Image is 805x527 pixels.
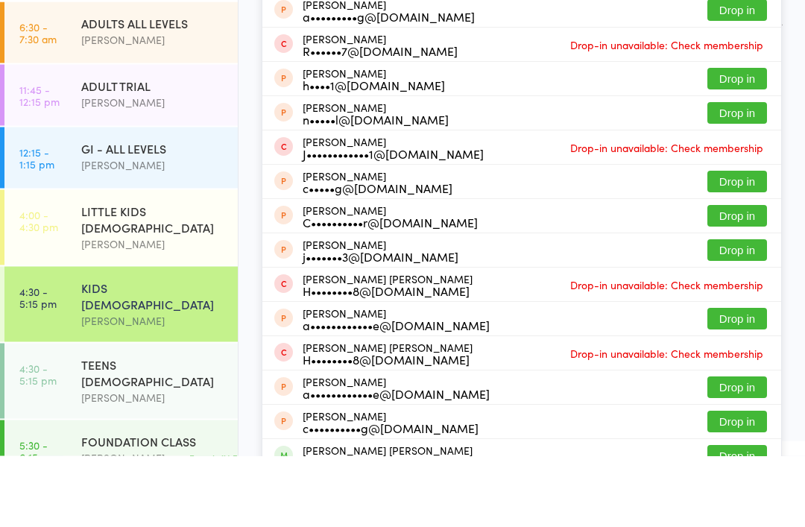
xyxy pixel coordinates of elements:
div: Events for [19,16,92,41]
time: 4:00 - 4:30 pm [19,280,58,303]
div: c•••••g@[DOMAIN_NAME] [303,253,452,265]
div: [PERSON_NAME] [303,173,449,197]
time: 4:30 - 5:15 pm [19,433,57,457]
button: Drop in [707,311,767,332]
div: n•••••l@[DOMAIN_NAME] [303,185,449,197]
div: H••••••••8@[DOMAIN_NAME] [303,356,473,368]
button: Drop in [707,71,767,92]
div: At [107,16,181,41]
div: h••••1@[DOMAIN_NAME] [303,151,445,162]
div: [PERSON_NAME] [81,227,225,244]
div: ADULT TRIAL [81,148,225,165]
div: TEENS [DEMOGRAPHIC_DATA] [81,427,225,460]
div: [PERSON_NAME] [303,276,478,300]
div: [PERSON_NAME] [303,35,453,59]
a: 6:30 -7:30 amADULTS ALL LEVELS[PERSON_NAME] [4,73,238,134]
a: 4:00 -4:30 pmLITTLE KIDS [DEMOGRAPHIC_DATA][PERSON_NAME] [4,261,238,336]
span: Drop-in unavailable: Check membership [566,414,767,436]
div: a••••••••••••e@[DOMAIN_NAME] [303,459,490,471]
div: [PERSON_NAME] [303,447,490,471]
div: [PERSON_NAME] [81,383,225,400]
a: 12:15 -1:15 pmGI - ALL LEVELS[PERSON_NAME] [4,198,238,259]
span: Drop-in unavailable: Check membership [566,208,767,230]
div: ADULTS ALL LEVELS [81,86,225,102]
div: [PERSON_NAME] [303,242,452,265]
button: Drop in [707,482,767,504]
a: 11:45 -12:15 pmADULT TRIAL[PERSON_NAME] [4,136,238,197]
span: Drop-in unavailable: Check membership [566,345,767,367]
div: c••••••i@[DOMAIN_NAME] [303,47,453,59]
button: Drop in [707,139,767,161]
button: Drop in [707,448,767,470]
time: 12:15 - 1:15 pm [19,217,54,241]
div: j•••••••3@[DOMAIN_NAME] [303,322,458,334]
div: [PERSON_NAME] [81,102,225,119]
div: [PERSON_NAME] [303,139,445,162]
div: [PERSON_NAME] [303,207,484,231]
time: 6:30 - 7:30 am [19,92,57,116]
div: a••••••••••••e@[DOMAIN_NAME] [303,391,490,403]
div: [PERSON_NAME] [81,306,225,324]
time: 4:30 - 5:15 pm [19,356,57,380]
div: a•••••••••g@[DOMAIN_NAME] [303,82,475,94]
div: J••••••••••••1@[DOMAIN_NAME] [303,219,484,231]
button: Drop in [707,277,767,298]
time: 11:45 - 12:15 pm [19,154,60,178]
div: [PERSON_NAME] [303,379,490,403]
div: GI - ALL LEVELS [81,211,225,227]
div: [PERSON_NAME] [81,165,225,182]
a: 4:30 -5:15 pmKIDS [DEMOGRAPHIC_DATA][PERSON_NAME] [4,338,238,413]
div: KIDS [DEMOGRAPHIC_DATA] [81,350,225,383]
div: [PERSON_NAME] [303,70,475,94]
div: [PERSON_NAME] [PERSON_NAME] [303,413,473,437]
button: Drop in [707,174,767,195]
div: [PERSON_NAME] [303,310,458,334]
a: 4:30 -5:15 pmTEENS [DEMOGRAPHIC_DATA][PERSON_NAME] [4,414,238,490]
div: [PERSON_NAME] [PERSON_NAME] [303,344,473,368]
div: c••••••••••g@[DOMAIN_NAME] [303,493,479,505]
div: [PERSON_NAME] [81,460,225,477]
div: Any location [107,41,181,57]
button: Drop in [707,242,767,264]
div: [PERSON_NAME] [303,104,458,128]
div: H••••••••8@[DOMAIN_NAME] [303,425,473,437]
div: C••••••••••r@[DOMAIN_NAME] [303,288,478,300]
a: [DATE] [19,41,56,57]
div: LITTLE KIDS [DEMOGRAPHIC_DATA] [81,274,225,306]
button: Drop in [707,379,767,401]
div: FOUNDATION CLASS [81,504,225,520]
button: Drop in [707,37,767,58]
div: [PERSON_NAME] [303,482,479,505]
div: R••••••7@[DOMAIN_NAME] [303,116,458,128]
span: Drop-in unavailable: Check membership [566,105,767,127]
